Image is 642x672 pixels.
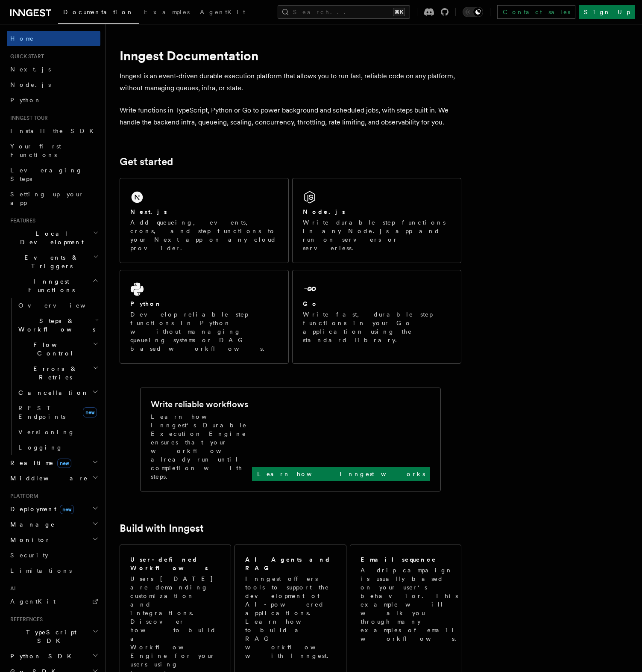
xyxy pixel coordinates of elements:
[18,444,63,451] span: Logging
[7,298,100,455] div: Inngest Functions
[15,400,100,424] a: REST Endpointsnew
[245,555,337,572] h2: AI Agents and RAG
[7,628,92,645] span: TypeScript SDK
[144,9,190,15] span: Examples
[7,532,100,548] button: Monitor
[130,218,278,252] p: Add queueing, events, crons, and step functions to your Next app on any cloud provider.
[7,455,100,471] button: Realtimenew
[7,226,100,250] button: Local Development
[7,616,43,623] span: References
[139,3,195,23] a: Examples
[10,598,56,605] span: AgentKit
[7,274,100,298] button: Inngest Functions
[579,5,635,19] a: Sign Up
[57,459,71,468] span: new
[303,310,451,344] p: Write fast, durable step functions in your Go application using the standard library.
[303,218,451,252] p: Write durable step functions in any Node.js app and run on servers or serverless.
[10,34,34,43] span: Home
[252,467,430,481] a: Learn how Inngest works
[7,187,100,210] a: Setting up your app
[15,424,100,440] a: Versioning
[120,70,461,94] p: Inngest is an event-driven durable execution platform that allows you to run fast, reliable code ...
[10,552,48,559] span: Security
[10,66,51,73] span: Next.js
[303,299,318,308] h2: Go
[7,520,55,529] span: Manage
[10,143,61,158] span: Your first Functions
[7,536,50,544] span: Monitor
[10,81,51,88] span: Node.js
[130,555,220,572] h2: User-defined Workflows
[7,77,100,92] a: Node.js
[463,7,483,17] button: Toggle dark mode
[7,585,16,592] span: AI
[7,563,100,578] a: Limitations
[15,298,100,313] a: Overview
[15,440,100,455] a: Logging
[10,127,99,134] span: Install the SDK
[7,139,100,163] a: Your first Functions
[7,115,48,121] span: Inngest tour
[120,48,461,63] h1: Inngest Documentation
[18,302,106,309] span: Overview
[278,5,410,19] button: Search...⌘K
[7,505,74,513] span: Deployment
[7,548,100,563] a: Security
[7,652,76,660] span: Python SDK
[10,167,82,182] span: Leveraging Steps
[7,229,93,246] span: Local Development
[58,3,139,24] a: Documentation
[7,277,92,294] span: Inngest Functions
[7,250,100,274] button: Events & Triggers
[7,493,38,500] span: Platform
[130,207,167,216] h2: Next.js
[15,340,93,358] span: Flow Control
[15,388,89,397] span: Cancellation
[303,207,345,216] h2: Node.js
[7,163,100,187] a: Leveraging Steps
[18,429,75,435] span: Versioning
[245,574,337,660] p: Inngest offers tools to support the development of AI-powered applications. Learn how to build a ...
[200,9,245,15] span: AgentKit
[292,178,461,263] a: Node.jsWrite durable step functions in any Node.js app and run on servers or serverless.
[15,313,100,337] button: Steps & Workflows
[15,385,100,400] button: Cancellation
[130,310,278,353] p: Develop reliable step functions in Python without managing queueing systems or DAG based workflows.
[393,8,405,16] kbd: ⌘K
[195,3,250,23] a: AgentKit
[7,517,100,532] button: Manage
[7,62,100,77] a: Next.js
[15,337,100,361] button: Flow Control
[257,470,425,478] p: Learn how Inngest works
[15,364,93,382] span: Errors & Retries
[7,253,93,270] span: Events & Triggers
[120,522,204,534] a: Build with Inngest
[120,156,173,168] a: Get started
[361,555,437,564] h2: Email sequence
[7,31,100,46] a: Home
[10,191,84,206] span: Setting up your app
[7,123,100,139] a: Install the SDK
[10,97,41,104] span: Python
[10,567,72,574] span: Limitations
[292,270,461,364] a: GoWrite fast, durable step functions in your Go application using the standard library.
[120,270,289,364] a: PythonDevelop reliable step functions in Python without managing queueing systems or DAG based wo...
[7,501,100,517] button: Deploymentnew
[497,5,575,19] a: Contact sales
[7,648,100,664] button: Python SDK
[151,412,252,481] p: Learn how Inngest's Durable Execution Engine ensures that your workflow already run until complet...
[7,474,88,483] span: Middleware
[120,178,289,263] a: Next.jsAdd queueing, events, crons, and step functions to your Next app on any cloud provider.
[15,361,100,385] button: Errors & Retries
[7,625,100,648] button: TypeScript SDK
[7,53,44,60] span: Quick start
[7,217,35,224] span: Features
[151,398,248,410] h2: Write reliable workflows
[7,594,100,609] a: AgentKit
[120,104,461,128] p: Write functions in TypeScript, Python or Go to power background and scheduled jobs, with steps bu...
[361,566,461,643] p: A drip campaign is usually based on your user's behavior. This example will walk you through many...
[7,471,100,486] button: Middleware
[60,505,74,514] span: new
[7,459,71,467] span: Realtime
[83,407,97,417] span: new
